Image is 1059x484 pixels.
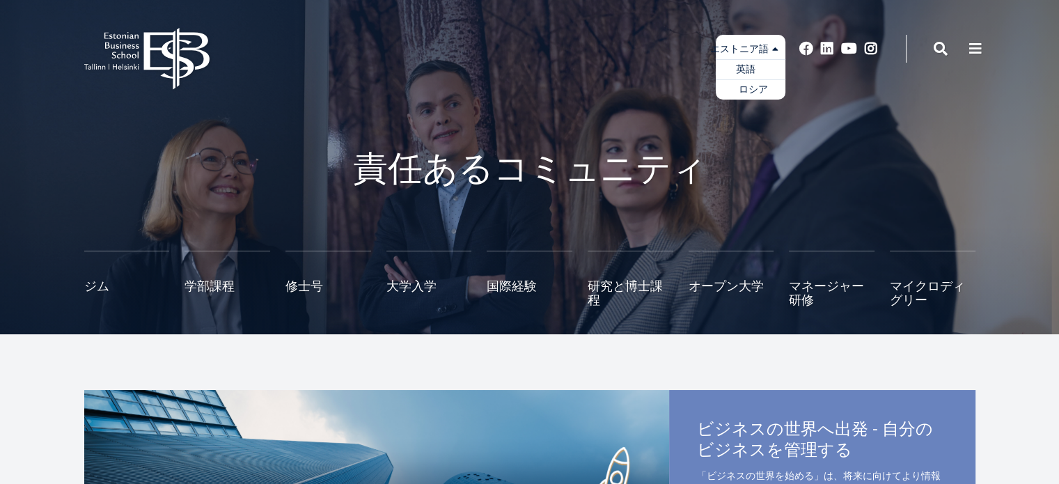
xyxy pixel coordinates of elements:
[84,251,170,306] a: ジム
[487,277,537,294] font: 国際経験
[285,251,371,306] a: 修士号
[588,277,663,308] font: 研究と博士課程
[890,251,975,306] a: マイクロディグリー
[185,277,235,294] font: 学部課程
[789,251,874,306] a: マネージャー研修
[716,59,785,79] a: 英語
[697,416,933,460] font: ビジネスの世界へ出発 - 自分のビジネスを管理する
[890,277,965,308] font: マイクロディグリー
[789,277,864,308] font: マネージャー研修
[739,82,768,95] font: ロシア
[736,62,755,75] font: 英語
[185,251,270,306] a: 学部課程
[353,143,707,191] font: 責任あるコミュニティ
[386,277,437,294] font: 大学入学
[588,251,673,306] a: 研究と博士課程
[716,79,785,100] a: ロシア
[285,277,323,294] font: 修士号
[487,251,572,306] a: 国際経験
[386,251,472,306] a: 大学入学
[689,251,774,306] a: オープン大学
[84,277,109,294] font: ジム
[689,277,764,294] font: オープン大学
